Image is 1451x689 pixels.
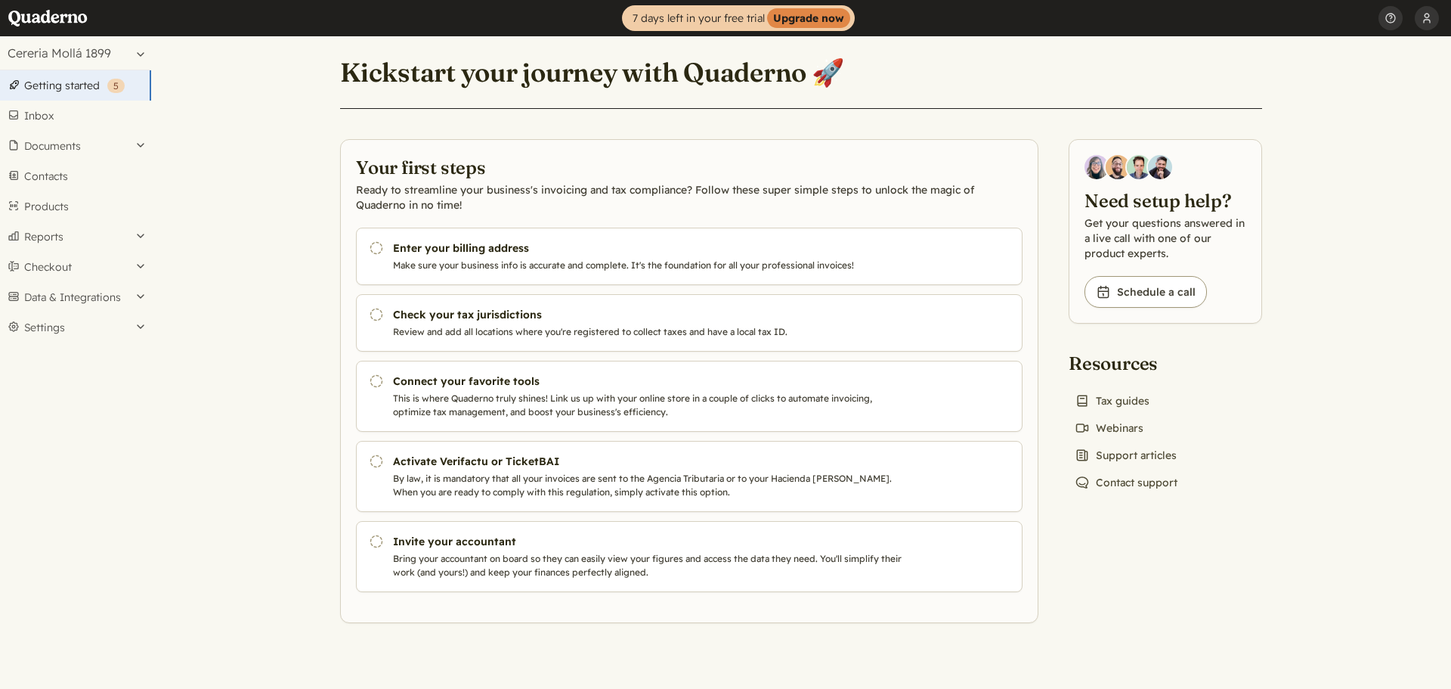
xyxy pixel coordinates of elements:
[622,5,855,31] a: 7 days left in your free trialUpgrade now
[1148,155,1172,179] img: Javier Rubio, DevRel at Quaderno
[393,534,908,549] h3: Invite your accountant
[1069,390,1156,411] a: Tax guides
[1069,351,1183,375] h2: Resources
[393,392,908,419] p: This is where Quaderno truly shines! Link us up with your online store in a couple of clicks to a...
[393,241,908,256] h3: Enter your billing address
[356,521,1023,592] a: Invite your accountant Bring your accountant on board so they can easily view your figures and ac...
[356,155,1023,179] h2: Your first steps
[1084,155,1109,179] img: Diana Carrasco, Account Executive at Quaderno
[1069,445,1183,466] a: Support articles
[1069,472,1183,493] a: Contact support
[393,374,908,389] h3: Connect your favorite tools
[767,8,850,28] strong: Upgrade now
[393,552,908,579] p: Bring your accountant on board so they can easily view your figures and access the data they need...
[393,325,908,339] p: Review and add all locations where you're registered to collect taxes and have a local tax ID.
[340,56,844,89] h1: Kickstart your journey with Quaderno 🚀
[1084,216,1246,261] p: Get your questions answered in a live call with one of our product experts.
[393,259,908,272] p: Make sure your business info is accurate and complete. It's the foundation for all your professio...
[356,441,1023,512] a: Activate Verifactu or TicketBAI By law, it is mandatory that all your invoices are sent to the Ag...
[356,361,1023,432] a: Connect your favorite tools This is where Quaderno truly shines! Link us up with your online stor...
[356,182,1023,213] p: Ready to streamline your business's invoicing and tax compliance? Follow these super simple steps...
[113,80,119,92] span: 5
[1069,417,1149,439] a: Webinars
[356,228,1023,285] a: Enter your billing address Make sure your business info is accurate and complete. It's the founda...
[1084,276,1207,308] a: Schedule a call
[1084,188,1246,213] h2: Need setup help?
[393,307,908,322] h3: Check your tax jurisdictions
[393,472,908,499] p: By law, it is mandatory that all your invoices are sent to the Agencia Tributaria or to your Haci...
[356,294,1023,352] a: Check your tax jurisdictions Review and add all locations where you're registered to collect taxe...
[1127,155,1151,179] img: Ivo Oltmans, Business Developer at Quaderno
[1106,155,1130,179] img: Jairo Fumero, Account Executive at Quaderno
[393,454,908,469] h3: Activate Verifactu or TicketBAI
